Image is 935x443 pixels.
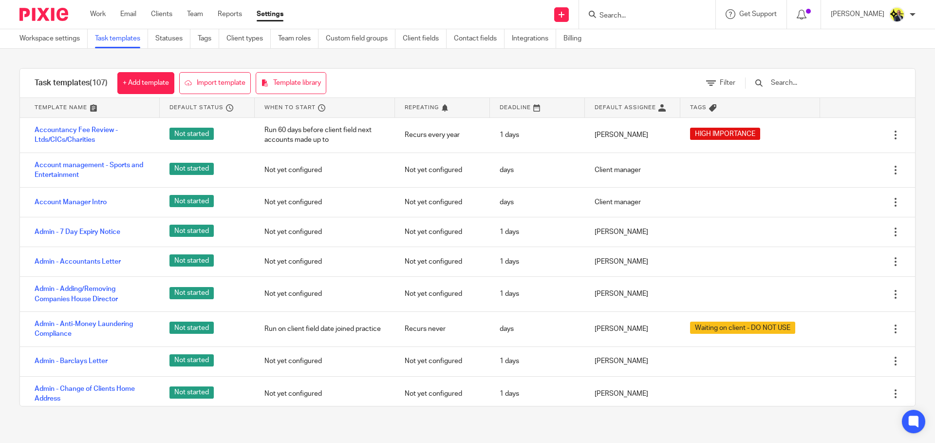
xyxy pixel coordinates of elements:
a: Admin - Accountants Letter [35,257,121,267]
a: Task templates [95,29,148,48]
div: Recurs never [395,317,490,341]
div: Not yet configured [395,382,490,406]
div: [PERSON_NAME] [585,220,680,244]
span: Not started [169,354,214,366]
div: Run on client field date joined practice [255,317,394,341]
span: Not started [169,287,214,299]
div: 1 days [490,349,585,373]
div: [PERSON_NAME] [585,123,680,147]
div: days [490,158,585,182]
a: Client fields [403,29,447,48]
div: Not yet configured [255,282,394,306]
div: [PERSON_NAME] [585,317,680,341]
a: Team [187,9,203,19]
a: Template library [256,72,326,94]
span: Not started [169,254,214,267]
div: Not yet configured [255,250,394,274]
div: days [490,190,585,214]
div: Not yet configured [395,158,490,182]
span: Default status [169,103,224,112]
div: [PERSON_NAME] [585,250,680,274]
div: 1 days [490,382,585,406]
span: When to start [264,103,316,112]
div: Run 60 days before client field next accounts made up to [255,118,394,153]
a: Account management - Sports and Entertainment [35,160,150,180]
span: Template name [35,103,87,112]
a: + Add template [117,72,174,94]
span: Tags [690,103,707,112]
a: Tags [198,29,219,48]
a: Reports [218,9,242,19]
span: Get Support [739,11,777,18]
span: Not started [169,195,214,207]
input: Search [598,12,686,20]
div: Client manager [585,158,680,182]
a: Billing [563,29,589,48]
img: Dan-Starbridge%20(1).jpg [889,7,905,22]
div: Not yet configured [395,282,490,306]
div: 1 days [490,250,585,274]
div: Not yet configured [395,220,490,244]
div: 1 days [490,220,585,244]
a: Admin - Barclays Letter [35,356,108,366]
a: Custom field groups [326,29,395,48]
a: Client types [226,29,271,48]
a: Contact fields [454,29,505,48]
span: Waiting on client - DO NOT USE [695,323,790,333]
div: Not yet configured [255,220,394,244]
a: Account Manager Intro [35,197,107,207]
a: Settings [257,9,283,19]
a: Import template [179,72,251,94]
div: Not yet configured [255,349,394,373]
a: Work [90,9,106,19]
div: Not yet configured [395,250,490,274]
a: Admin - Adding/Removing Companies House Director [35,284,150,304]
span: Not started [169,163,214,175]
div: Not yet configured [395,190,490,214]
div: [PERSON_NAME] [585,349,680,373]
div: Not yet configured [255,190,394,214]
span: Repeating [405,103,439,112]
span: Default assignee [595,103,656,112]
a: Admin - Anti-Money Laundering Compliance [35,319,150,339]
span: Not started [169,322,214,334]
img: Pixie [19,8,68,21]
a: Statuses [155,29,190,48]
div: [PERSON_NAME] [585,382,680,406]
span: Not started [169,128,214,140]
div: Client manager [585,190,680,214]
div: Recurs every year [395,123,490,147]
span: HIGH IMPORTANCE [695,129,755,139]
div: Not yet configured [255,382,394,406]
a: Accountancy Fee Review - Ltds/CICs/Charities [35,125,150,145]
a: Admin - Change of Clients Home Address [35,384,150,404]
div: 1 days [490,282,585,306]
a: Integrations [512,29,556,48]
h1: Task templates [35,78,108,88]
span: Not started [169,386,214,399]
a: Workspace settings [19,29,88,48]
input: Search... [770,77,883,88]
span: Deadline [500,103,531,112]
a: Admin - 7 Day Expiry Notice [35,227,120,237]
p: [PERSON_NAME] [831,9,884,19]
div: Not yet configured [395,349,490,373]
a: Team roles [278,29,318,48]
span: Not started [169,225,214,237]
span: Filter [720,79,735,86]
a: Email [120,9,136,19]
div: days [490,317,585,341]
span: (107) [90,79,108,87]
div: Not yet configured [255,158,394,182]
a: Clients [151,9,172,19]
div: 1 days [490,123,585,147]
div: [PERSON_NAME] [585,282,680,306]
